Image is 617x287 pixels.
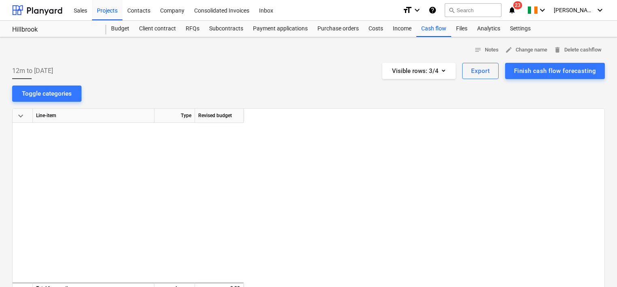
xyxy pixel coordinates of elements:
[22,88,72,99] div: Toggle categories
[16,111,26,121] span: keyboard_arrow_down
[428,5,437,15] i: Knowledge base
[471,44,502,56] button: Notes
[382,63,456,79] button: Visible rows:3/4
[554,45,602,55] span: Delete cashflow
[392,66,446,76] div: Visible rows : 3/4
[513,1,522,9] span: 23
[134,21,181,37] a: Client contract
[12,66,53,76] span: 12m to [DATE]
[313,21,364,37] a: Purchase orders
[462,63,499,79] button: Export
[505,46,512,54] span: edit
[576,248,617,287] iframe: Chat Widget
[445,3,501,17] button: Search
[474,45,499,55] span: Notes
[12,86,81,102] button: Toggle categories
[538,5,547,15] i: keyboard_arrow_down
[195,109,244,123] div: Revised budget
[106,21,134,37] a: Budget
[12,26,96,34] div: Hillbrook
[508,5,516,15] i: notifications
[181,21,204,37] a: RFQs
[451,21,472,37] a: Files
[471,66,490,76] div: Export
[551,44,605,56] button: Delete cashflow
[403,5,412,15] i: format_size
[248,21,313,37] a: Payment applications
[474,46,482,54] span: notes
[472,21,505,37] a: Analytics
[554,46,561,54] span: delete
[505,45,547,55] span: Change name
[554,7,594,13] span: [PERSON_NAME]
[388,21,416,37] a: Income
[33,109,154,123] div: Line-item
[502,44,551,56] button: Change name
[412,5,422,15] i: keyboard_arrow_down
[364,21,388,37] a: Costs
[514,66,596,76] div: Finish cash flow forecasting
[505,21,536,37] a: Settings
[154,109,195,123] div: Type
[595,5,605,15] i: keyboard_arrow_down
[416,21,451,37] a: Cash flow
[204,21,248,37] a: Subcontracts
[505,63,605,79] button: Finish cash flow forecasting
[448,7,455,13] span: search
